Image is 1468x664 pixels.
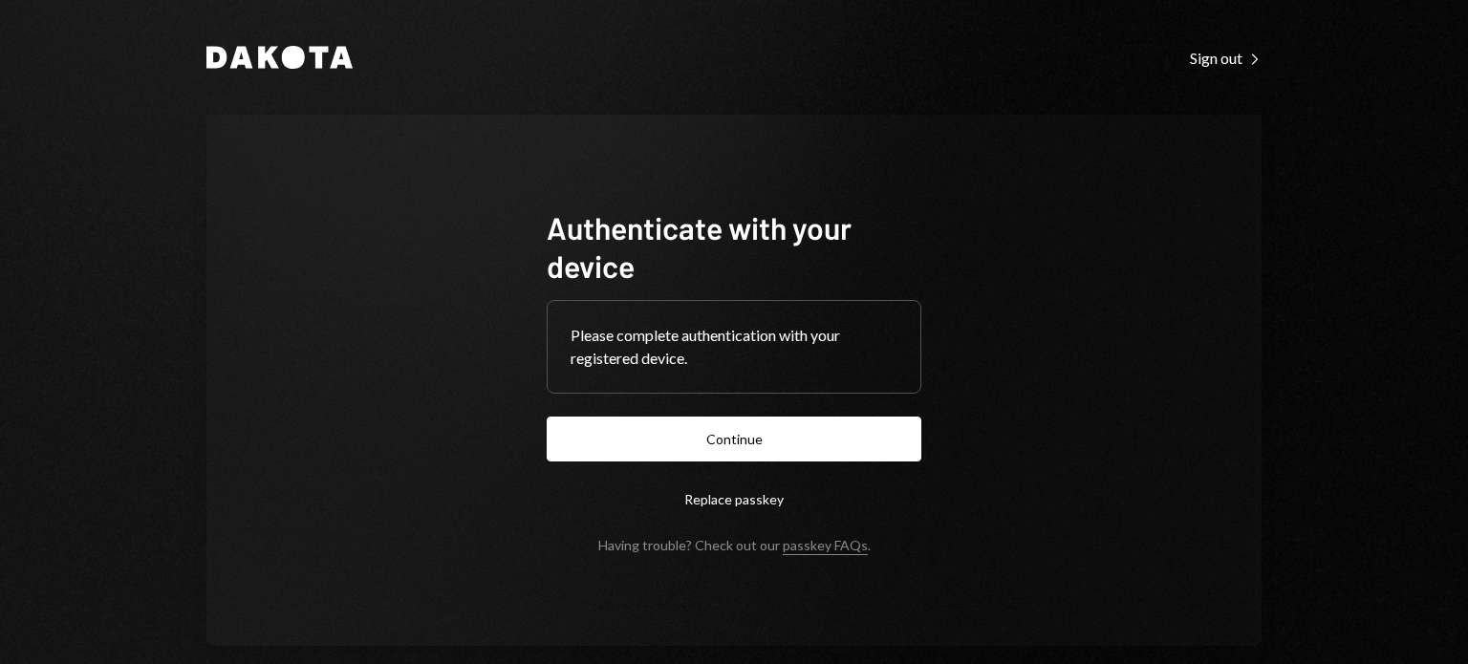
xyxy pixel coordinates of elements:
div: Sign out [1190,49,1262,68]
div: Please complete authentication with your registered device. [571,324,897,370]
div: Having trouble? Check out our . [598,537,871,553]
button: Replace passkey [547,477,921,522]
a: passkey FAQs [783,537,868,555]
h1: Authenticate with your device [547,208,921,285]
button: Continue [547,417,921,461]
a: Sign out [1190,47,1262,68]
